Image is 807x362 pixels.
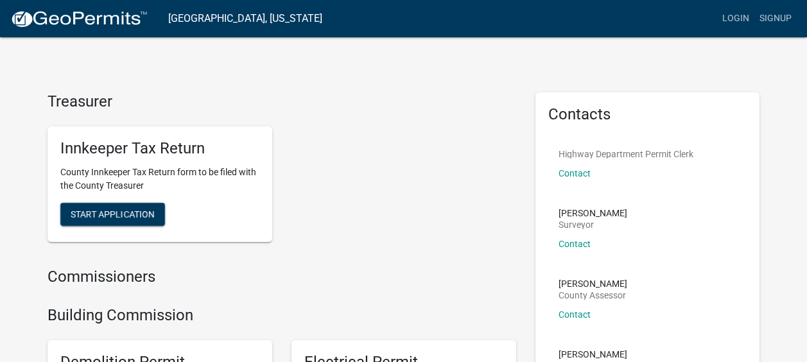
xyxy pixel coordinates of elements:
button: Start Application [60,203,165,226]
a: Contact [559,168,591,178]
p: [PERSON_NAME] [559,279,627,288]
h4: Treasurer [48,92,516,111]
span: Start Application [71,209,155,219]
h5: Contacts [548,105,747,124]
a: Contact [559,239,591,249]
p: [PERSON_NAME] [559,350,732,359]
p: Highway Department Permit Clerk [559,150,693,159]
a: Login [717,6,754,31]
p: [PERSON_NAME] [559,209,627,218]
a: [GEOGRAPHIC_DATA], [US_STATE] [168,8,322,30]
p: County Innkeeper Tax Return form to be filed with the County Treasurer [60,166,259,193]
h4: Building Commission [48,306,516,325]
h4: Commissioners [48,268,516,286]
a: Contact [559,309,591,320]
p: County Assessor [559,291,627,300]
p: Surveyor [559,220,627,229]
a: Signup [754,6,797,31]
h5: Innkeeper Tax Return [60,139,259,158]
